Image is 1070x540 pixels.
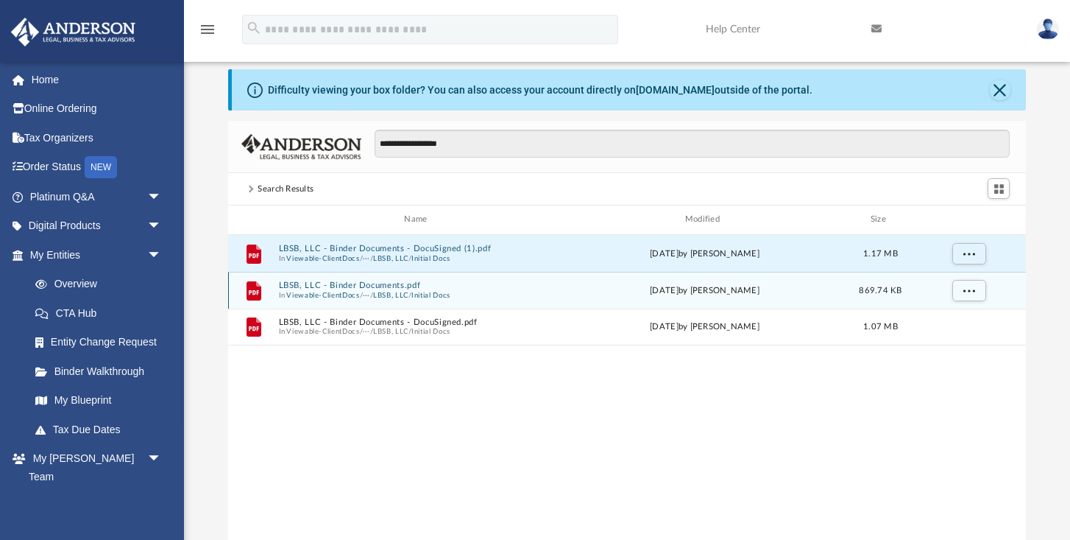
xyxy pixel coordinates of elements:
div: Size [851,213,910,226]
button: ··· [363,253,370,263]
a: Online Ordering [10,94,184,124]
span: 1.17 MB [863,249,898,257]
div: [DATE] by [PERSON_NAME] [565,320,845,334]
button: More options [952,279,986,301]
div: Modified [564,213,845,226]
a: Binder Walkthrough [21,357,184,386]
a: My Blueprint [21,386,177,415]
span: / [360,327,363,337]
span: / [360,290,363,300]
a: Overview [21,270,184,299]
button: LBSB, LLC - Binder Documents.pdf [279,281,559,290]
span: arrow_drop_down [147,444,177,474]
span: / [408,327,411,337]
a: Order StatusNEW [10,152,184,183]
div: [DATE] by [PERSON_NAME] [565,284,845,297]
span: In [279,327,559,337]
span: / [360,253,363,263]
i: search [246,20,262,36]
button: ··· [363,290,370,300]
a: menu [199,28,216,38]
button: Viewable-ClientDocs [287,253,360,263]
div: id [916,213,1019,226]
span: / [370,253,373,263]
div: Search Results [258,183,313,196]
span: / [370,327,373,337]
a: My Entitiesarrow_drop_down [10,240,184,270]
a: Platinum Q&Aarrow_drop_down [10,182,184,211]
button: Initial Docs [411,290,450,300]
div: Name [278,213,559,226]
button: Viewable-ClientDocs [287,290,360,300]
div: [DATE] by [PERSON_NAME] [565,247,845,260]
div: Difficulty viewing your box folder? You can also access your account directly on outside of the p... [268,83,812,98]
button: LBSB, LLC [373,290,408,300]
span: In [279,290,559,300]
button: LBSB, LLC - Binder Documents - DocuSigned.pdf [279,318,559,327]
button: LBSB, LLC [373,327,408,337]
button: Close [990,80,1010,100]
span: arrow_drop_down [147,211,177,242]
a: CTA Hub [21,298,184,328]
span: / [408,290,411,300]
span: arrow_drop_down [147,182,177,212]
button: Initial Docs [411,327,450,337]
span: / [370,290,373,300]
span: In [279,253,559,263]
a: My [PERSON_NAME] Teamarrow_drop_down [10,444,177,491]
button: LBSB, LLC [373,253,408,263]
span: 869.74 KB [860,286,902,294]
img: User Pic [1037,18,1059,40]
i: menu [199,21,216,38]
button: LBSB, LLC - Binder Documents - DocuSigned (1).pdf [279,244,559,253]
span: arrow_drop_down [147,240,177,270]
button: Initial Docs [411,253,450,263]
span: 1.07 MB [863,323,898,331]
img: Anderson Advisors Platinum Portal [7,18,140,46]
div: id [235,213,272,226]
a: Digital Productsarrow_drop_down [10,211,184,241]
a: Tax Organizers [10,123,184,152]
button: Switch to Grid View [988,178,1010,199]
a: Entity Change Request [21,328,184,357]
button: Viewable-ClientDocs [287,327,360,337]
span: / [408,253,411,263]
input: Search files and folders [375,130,1010,158]
button: More options [952,242,986,264]
div: NEW [85,156,117,178]
a: Home [10,65,184,94]
button: ··· [363,327,370,337]
a: [DOMAIN_NAME] [636,84,715,96]
a: Tax Due Dates [21,415,184,444]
